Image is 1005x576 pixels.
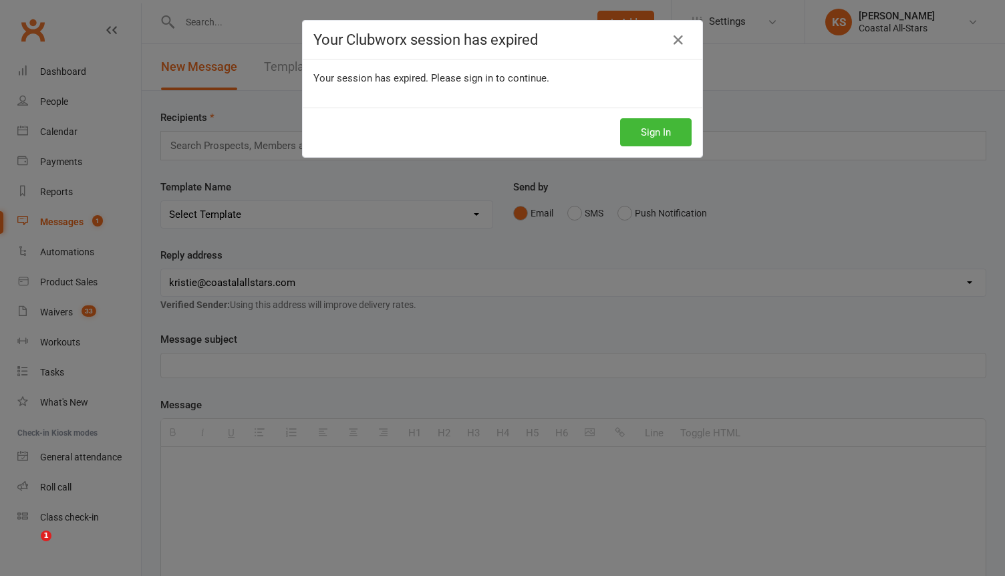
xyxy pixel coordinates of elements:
[41,531,51,541] span: 1
[620,118,692,146] button: Sign In
[313,72,549,84] span: Your session has expired. Please sign in to continue.
[313,31,692,48] h4: Your Clubworx session has expired
[668,29,689,51] a: Close
[13,531,45,563] iframe: Intercom live chat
